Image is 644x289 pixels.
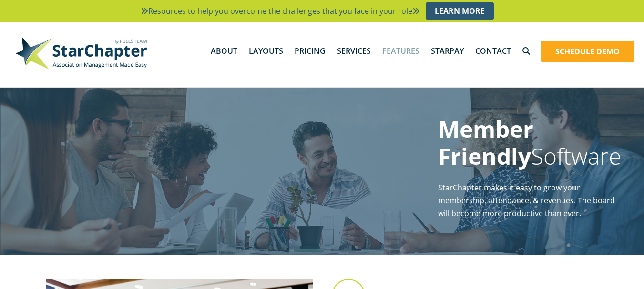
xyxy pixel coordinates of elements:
[243,36,289,66] a: Layouts
[331,36,377,66] a: Services
[426,2,494,20] a: Learn More
[425,36,470,66] a: StarPay
[289,36,331,66] a: Pricing
[136,2,499,20] li: Resources to help you overcome the challenges that you face in your role
[10,31,153,74] img: StarChapter-with-Tagline-Main-500.jpg
[377,36,425,66] a: Features
[470,36,517,66] a: Contact
[205,36,243,66] a: About
[438,181,615,220] p: StarChapter makes it easy to grow your membership, attendance, & revenues. The board will become ...
[541,41,634,61] a: Schedule Demo
[438,115,615,170] h1: Software
[438,113,533,172] strong: Member Friendly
